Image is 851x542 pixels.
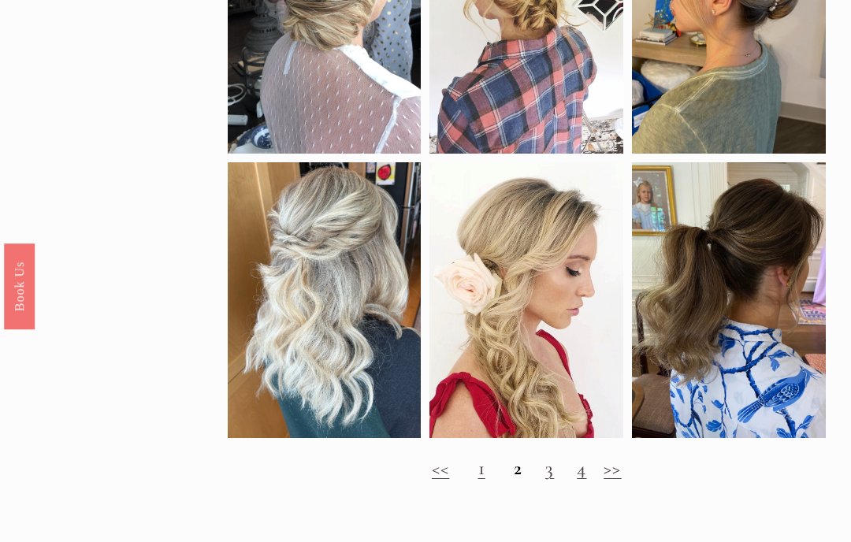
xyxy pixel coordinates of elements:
a: 3 [545,456,554,480]
a: 4 [577,456,586,480]
a: Book Us [4,243,35,329]
a: 1 [478,456,485,480]
a: << [432,456,449,480]
strong: 2 [514,456,522,480]
a: >> [604,456,621,480]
